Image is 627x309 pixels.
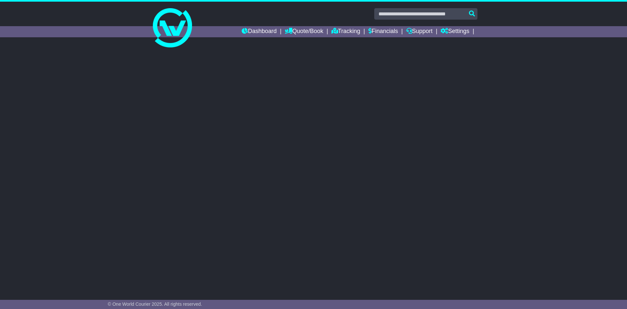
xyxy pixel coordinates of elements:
[441,26,469,37] a: Settings
[368,26,398,37] a: Financials
[285,26,323,37] a: Quote/Book
[406,26,433,37] a: Support
[108,301,202,307] span: © One World Courier 2025. All rights reserved.
[331,26,360,37] a: Tracking
[242,26,277,37] a: Dashboard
